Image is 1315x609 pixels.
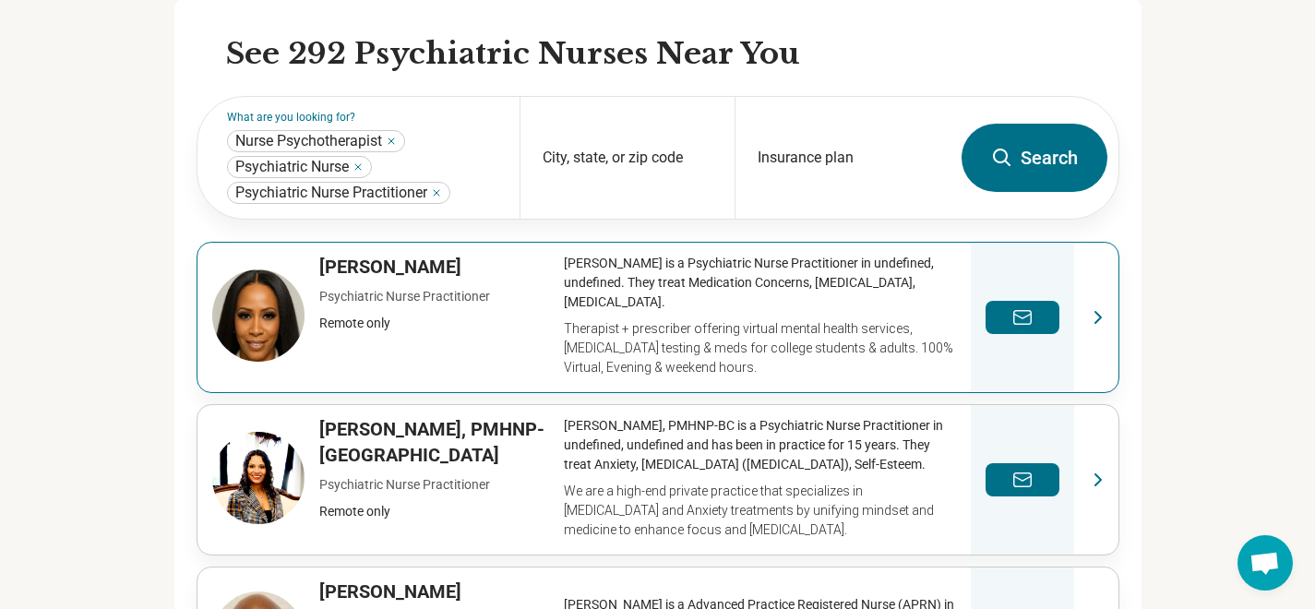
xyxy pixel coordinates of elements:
button: Psychiatric Nurse Practitioner [431,187,442,198]
span: Psychiatric Nurse Practitioner [235,184,427,202]
div: Psychiatric Nurse [227,156,372,178]
button: Search [962,124,1107,192]
button: Send a message [986,463,1059,496]
button: Psychiatric Nurse [353,161,364,173]
div: Open chat [1237,535,1293,591]
button: Send a message [986,301,1059,334]
span: Psychiatric Nurse [235,158,349,176]
div: Nurse Psychotherapist [227,130,405,152]
h2: See 292 Psychiatric Nurses Near You [226,35,1119,74]
label: What are you looking for? [227,112,498,123]
span: Nurse Psychotherapist [235,132,382,150]
div: Psychiatric Nurse Practitioner [227,182,450,204]
button: Nurse Psychotherapist [386,136,397,147]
